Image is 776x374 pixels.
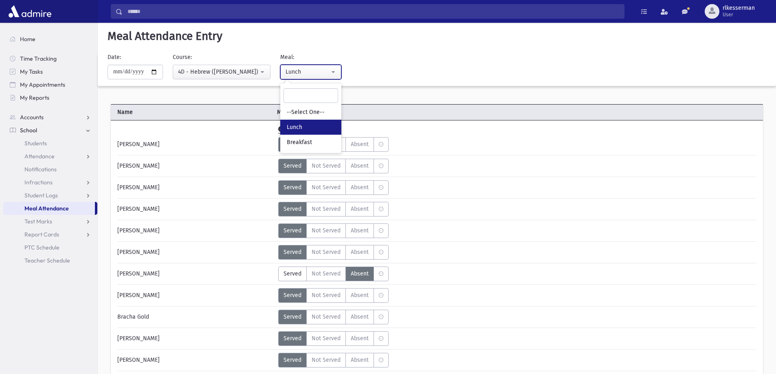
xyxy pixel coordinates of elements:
span: Served [284,356,301,364]
span: Notifications [24,166,57,173]
span: Not Served [312,356,341,364]
a: Infractions [3,176,97,189]
span: Not Served [312,269,341,278]
span: [PERSON_NAME] [117,226,160,235]
input: Search [123,4,624,19]
span: rlkesserman [723,5,755,11]
label: Meal: [280,53,294,61]
a: Time Tracking [3,52,97,65]
span: Infractions [24,179,53,186]
span: Home [20,35,35,43]
a: Attendance [3,150,97,163]
a: My Tasks [3,65,97,78]
span: Served [284,248,301,256]
a: Notifications [3,163,97,176]
span: My Reports [20,94,49,101]
div: MeaStatus [278,353,389,367]
span: --Select One-- [287,108,325,116]
a: Accounts [3,111,97,124]
span: Accounts [20,114,44,121]
h5: Meal Attendance Entry [104,29,769,43]
span: Not Served [312,313,341,321]
a: Report Cards [3,228,97,241]
span: Absent [351,356,369,364]
img: AdmirePro [7,3,53,20]
div: MeaStatus [278,180,389,195]
span: Bracha Gold [117,313,149,321]
span: Absent [351,269,369,278]
span: My Appointments [20,81,65,88]
span: Absent [351,140,369,149]
div: MeaStatus [278,159,389,173]
span: Student Logs [24,192,58,199]
span: Report Cards [24,231,59,238]
span: [PERSON_NAME] [117,140,160,149]
span: Lunch [287,123,302,131]
span: Mark All Served [278,126,324,133]
span: Served [284,291,301,300]
span: Served [284,205,301,213]
span: [PERSON_NAME] [117,205,160,213]
span: Served [284,313,301,321]
span: Not Served [312,248,341,256]
span: [PERSON_NAME] [117,269,160,278]
div: MeaStatus [278,202,389,217]
button: 4D - Hebrew (Morah Besser) [173,65,270,79]
a: Home [3,33,97,46]
span: Served [284,269,301,278]
span: Not Served [312,226,341,235]
span: [PERSON_NAME] [117,183,160,192]
div: MeaStatus [278,267,389,281]
span: Served [284,226,301,235]
div: Lunch [286,68,330,76]
a: Teacher Schedule [3,254,97,267]
a: My Reports [3,91,97,104]
a: Test Marks [3,215,97,228]
span: Test Marks [24,218,52,225]
span: Time Tracking [20,55,57,62]
a: Meal Attendance [3,202,95,215]
span: Attendance [24,153,55,160]
span: Name [111,108,274,116]
span: Absent [351,248,369,256]
div: MeaStatus [278,223,389,238]
a: Students [3,137,97,150]
span: [PERSON_NAME] [117,356,160,364]
span: Absent [351,183,369,192]
div: MeaStatus [278,310,389,324]
a: School [3,124,97,137]
div: MeaStatus [278,331,389,346]
span: [PERSON_NAME] [117,291,160,300]
span: Meal Attendance [24,205,69,212]
span: [PERSON_NAME] [117,334,160,343]
div: 4D - Hebrew ([PERSON_NAME]) [178,68,259,76]
span: Breakfast [287,138,312,147]
span: Not Served [312,183,341,192]
span: Absent [351,291,369,300]
span: User [723,11,755,18]
span: [PERSON_NAME] [117,162,160,170]
span: Teacher Schedule [24,257,70,264]
span: Absent [351,313,369,321]
span: Served [284,162,301,170]
span: [PERSON_NAME] [117,248,160,256]
span: My Tasks [20,68,43,75]
span: Absent [351,226,369,235]
span: Absent [351,205,369,213]
label: Course: [173,53,192,61]
span: PTC Schedule [24,244,59,251]
span: Served [284,334,301,343]
div: MeaStatus [278,245,389,260]
span: Not Served [312,162,341,170]
span: Served [284,183,301,192]
a: My Appointments [3,78,97,91]
a: PTC Schedule [3,241,97,254]
span: Absent [351,334,369,343]
a: Student Logs [3,189,97,202]
span: Meal Attendance [274,108,437,116]
label: Date: [108,53,121,61]
button: Lunch [280,65,341,79]
div: MeaStatus [278,288,389,303]
span: Not Served [312,205,341,213]
span: Absent [351,162,369,170]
